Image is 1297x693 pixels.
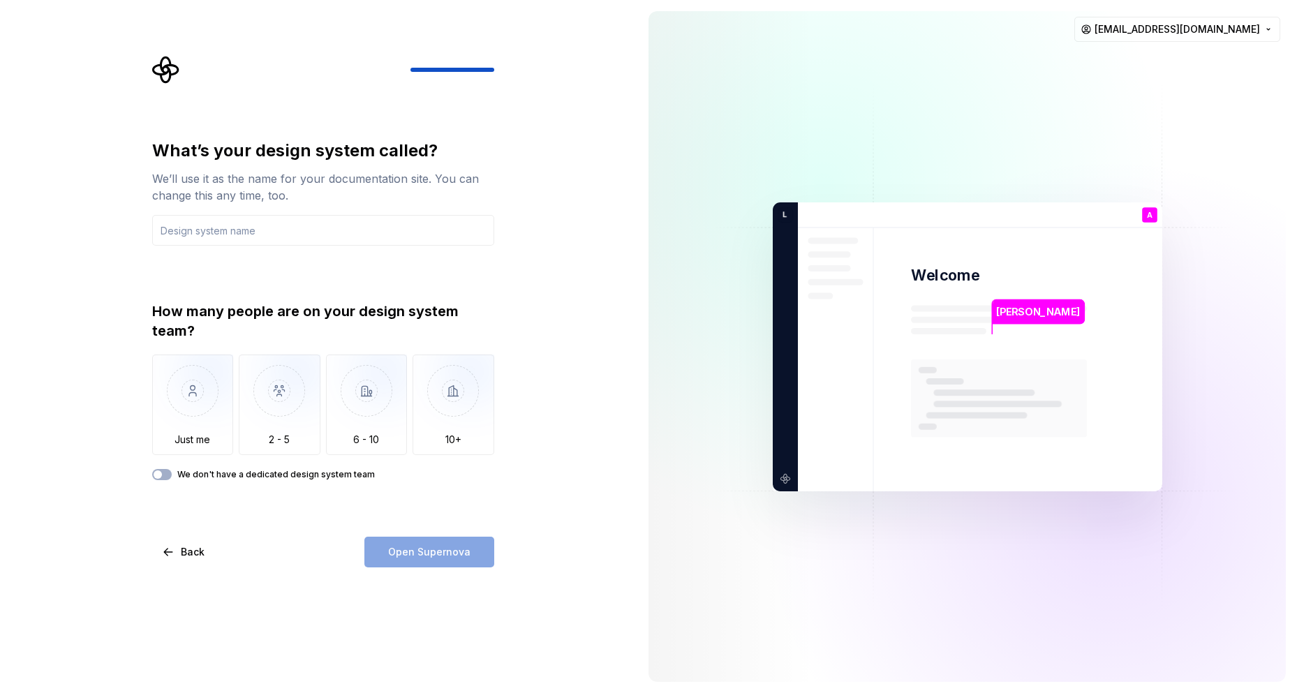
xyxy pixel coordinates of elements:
[1074,17,1280,42] button: [EMAIL_ADDRESS][DOMAIN_NAME]
[152,301,494,341] div: How many people are on your design system team?
[177,469,375,480] label: We don't have a dedicated design system team
[152,215,494,246] input: Design system name
[1095,22,1260,36] span: [EMAIL_ADDRESS][DOMAIN_NAME]
[181,545,205,559] span: Back
[911,265,979,285] p: Welcome
[152,140,494,162] div: What’s your design system called?
[1146,211,1152,218] p: A
[152,56,180,84] svg: Supernova Logo
[152,170,494,204] div: We’ll use it as the name for your documentation site. You can change this any time, too.
[778,208,787,221] p: L
[996,304,1080,319] p: [PERSON_NAME]
[152,537,216,567] button: Back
